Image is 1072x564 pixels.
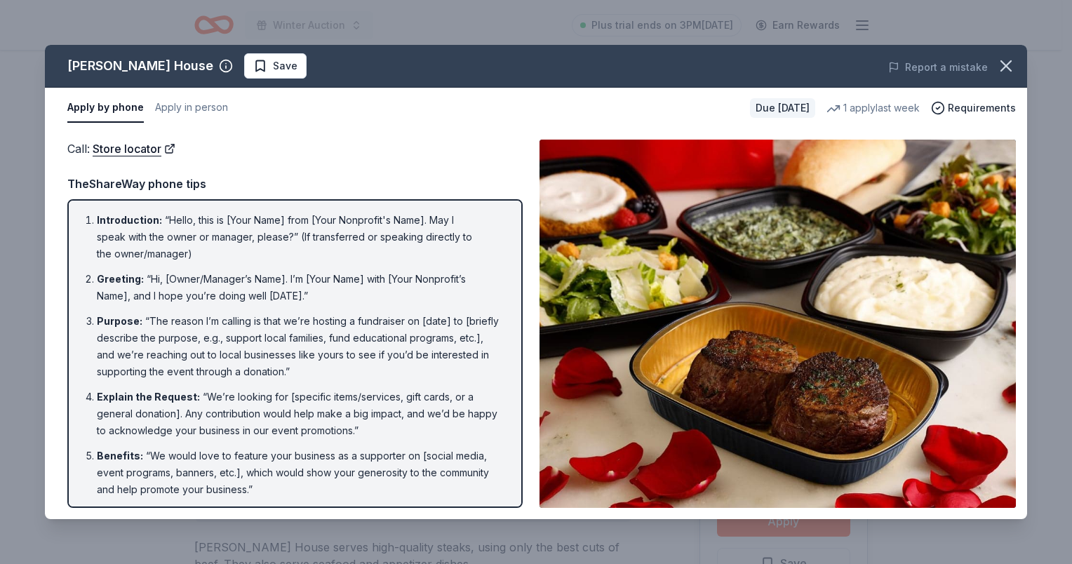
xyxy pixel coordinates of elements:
[155,93,228,123] button: Apply in person
[97,448,502,498] li: “We would love to feature your business as a supporter on [social media, event programs, banners,...
[67,175,523,193] div: TheShareWay phone tips
[97,212,502,262] li: “Hello, this is [Your Name] from [Your Nonprofit's Name]. May I speak with the owner or manager, ...
[948,100,1016,116] span: Requirements
[97,506,502,540] li: “Would this be something [your business/name] might consider supporting?”
[888,59,988,76] button: Report a mistake
[97,389,502,439] li: “We’re looking for [specific items/services, gift cards, or a general donation]. Any contribution...
[97,450,143,462] span: Benefits :
[67,140,523,158] div: Call :
[97,315,142,327] span: Purpose :
[97,313,502,380] li: “The reason I’m calling is that we’re hosting a fundraiser on [date] to [briefly describe the pur...
[273,58,297,74] span: Save
[67,55,213,77] div: [PERSON_NAME] House
[67,93,144,123] button: Apply by phone
[931,100,1016,116] button: Requirements
[97,273,144,285] span: Greeting :
[97,214,162,226] span: Introduction :
[97,391,200,403] span: Explain the Request :
[97,271,502,304] li: “Hi, [Owner/Manager’s Name]. I’m [Your Name] with [Your Nonprofit’s Name], and I hope you’re doin...
[540,140,1016,508] img: Image for Ruth's Chris Steak House
[826,100,920,116] div: 1 apply last week
[750,98,815,118] div: Due [DATE]
[93,140,175,158] a: Store locator
[244,53,307,79] button: Save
